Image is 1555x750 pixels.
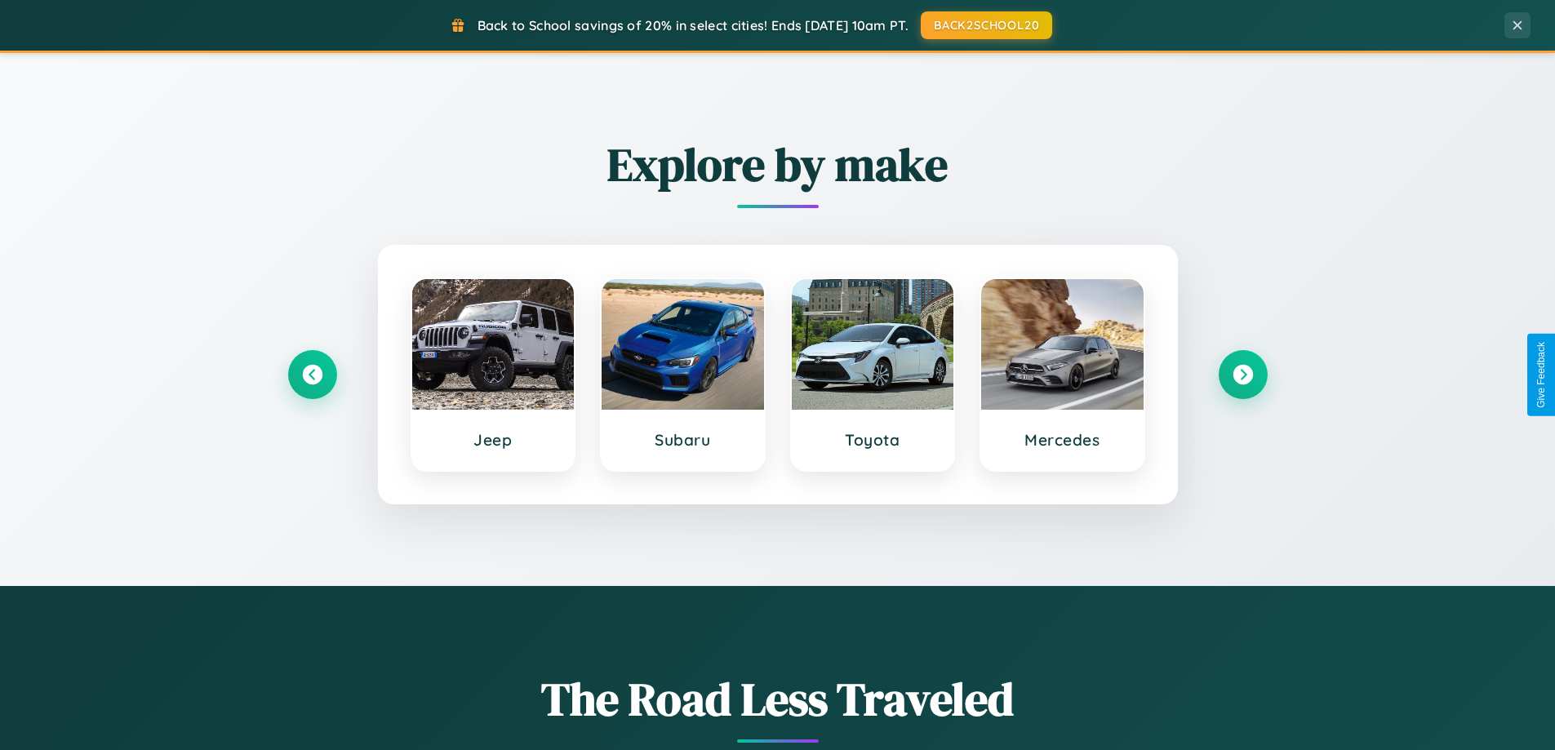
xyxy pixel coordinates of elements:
[997,430,1127,450] h3: Mercedes
[808,430,938,450] h3: Toyota
[288,133,1268,196] h2: Explore by make
[478,17,909,33] span: Back to School savings of 20% in select cities! Ends [DATE] 10am PT.
[1535,342,1547,408] div: Give Feedback
[288,668,1268,730] h1: The Road Less Traveled
[429,430,558,450] h3: Jeep
[618,430,748,450] h3: Subaru
[921,11,1052,39] button: BACK2SCHOOL20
